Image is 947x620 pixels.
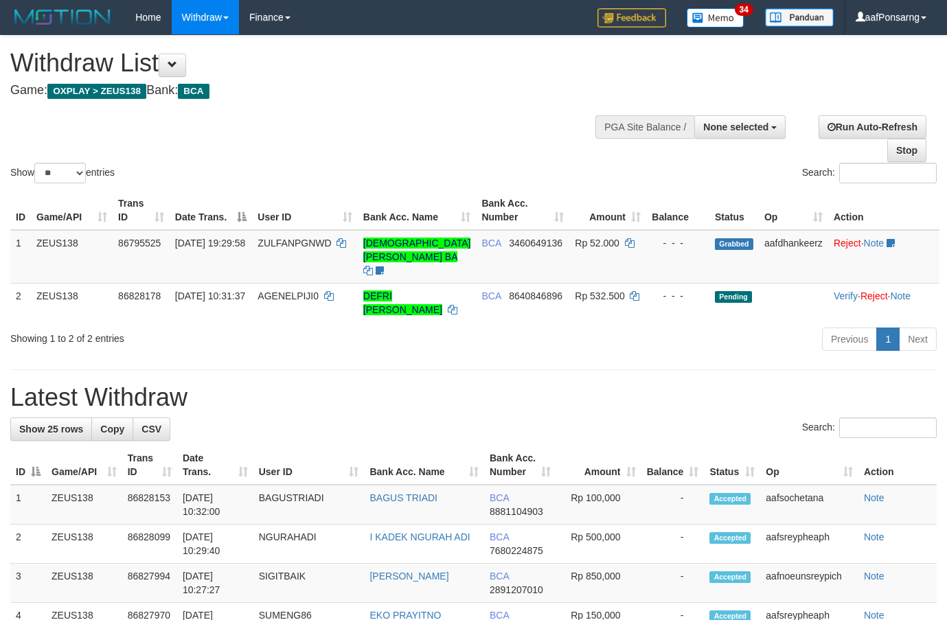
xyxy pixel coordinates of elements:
a: Note [890,290,911,301]
span: 86795525 [118,238,161,249]
span: Copy 8640846896 to clipboard [509,290,562,301]
th: Status [709,191,759,230]
td: [DATE] 10:27:27 [177,564,253,603]
td: [DATE] 10:32:00 [177,485,253,525]
span: BCA [490,571,509,582]
a: [DEMOGRAPHIC_DATA][PERSON_NAME] BA [363,238,471,262]
span: AGENELPIJI0 [258,290,319,301]
span: 86828178 [118,290,161,301]
span: BCA [490,492,509,503]
span: [DATE] 10:31:37 [175,290,245,301]
td: ZEUS138 [46,564,122,603]
label: Search: [802,163,937,183]
th: Balance: activate to sort column ascending [641,446,705,485]
span: Copy 7680224875 to clipboard [490,545,543,556]
th: Date Trans.: activate to sort column ascending [177,446,253,485]
td: Rp 500,000 [556,525,641,564]
span: Rp 52.000 [575,238,619,249]
th: Bank Acc. Name: activate to sort column ascending [364,446,484,485]
a: Reject [834,238,861,249]
th: Trans ID: activate to sort column ascending [122,446,177,485]
img: Button%20Memo.svg [687,8,744,27]
span: Copy [100,424,124,435]
a: I KADEK NGURAH ADI [369,531,470,542]
td: ZEUS138 [46,485,122,525]
td: 86828099 [122,525,177,564]
td: Rp 850,000 [556,564,641,603]
button: None selected [694,115,786,139]
td: ZEUS138 [31,283,113,322]
th: Game/API: activate to sort column ascending [31,191,113,230]
span: BCA [178,84,209,99]
a: Stop [887,139,926,162]
td: 2 [10,283,31,322]
div: - - - [652,236,704,250]
div: - - - [652,289,704,303]
th: Amount: activate to sort column ascending [569,191,646,230]
td: - [641,564,705,603]
th: ID: activate to sort column descending [10,446,46,485]
td: 1 [10,485,46,525]
th: Date Trans.: activate to sort column descending [170,191,253,230]
a: Note [864,571,885,582]
td: · [828,230,939,284]
div: PGA Site Balance / [595,115,694,139]
span: ZULFANPGNWD [258,238,331,249]
a: Note [864,238,885,249]
span: Pending [715,291,752,303]
span: BCA [481,238,501,249]
span: OXPLAY > ZEUS138 [47,84,146,99]
td: ZEUS138 [31,230,113,284]
td: aafnoeunsreypich [760,564,858,603]
span: 34 [735,3,753,16]
th: ID [10,191,31,230]
th: Bank Acc. Number: activate to sort column ascending [476,191,569,230]
td: SIGITBAIK [253,564,365,603]
th: Balance [646,191,709,230]
th: Op: activate to sort column ascending [759,191,828,230]
td: 86827994 [122,564,177,603]
th: Bank Acc. Name: activate to sort column ascending [358,191,477,230]
td: 3 [10,564,46,603]
input: Search: [839,163,937,183]
a: Reject [860,290,888,301]
span: Grabbed [715,238,753,250]
span: Accepted [709,532,751,544]
td: 86828153 [122,485,177,525]
th: Op: activate to sort column ascending [760,446,858,485]
td: NGURAHADI [253,525,365,564]
span: None selected [703,122,768,133]
select: Showentries [34,163,86,183]
a: CSV [133,417,170,441]
span: Rp 532.500 [575,290,624,301]
td: aafsreypheaph [760,525,858,564]
th: Bank Acc. Number: activate to sort column ascending [484,446,556,485]
td: 2 [10,525,46,564]
img: Feedback.jpg [597,8,666,27]
span: Copy 3460649136 to clipboard [509,238,562,249]
a: Verify [834,290,858,301]
span: Show 25 rows [19,424,83,435]
a: Copy [91,417,133,441]
input: Search: [839,417,937,438]
td: - [641,525,705,564]
div: Showing 1 to 2 of 2 entries [10,326,385,345]
span: BCA [481,290,501,301]
td: · · [828,283,939,322]
td: Rp 100,000 [556,485,641,525]
img: MOTION_logo.png [10,7,115,27]
th: Status: activate to sort column ascending [704,446,760,485]
label: Search: [802,417,937,438]
a: Next [899,328,937,351]
span: [DATE] 19:29:58 [175,238,245,249]
a: DEFRI [PERSON_NAME] [363,290,442,315]
td: 1 [10,230,31,284]
h1: Latest Withdraw [10,384,937,411]
span: CSV [141,424,161,435]
a: BAGUS TRIADI [369,492,437,503]
th: User ID: activate to sort column ascending [253,446,365,485]
th: Amount: activate to sort column ascending [556,446,641,485]
td: BAGUSTRIADI [253,485,365,525]
h1: Withdraw List [10,49,617,77]
td: - [641,485,705,525]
